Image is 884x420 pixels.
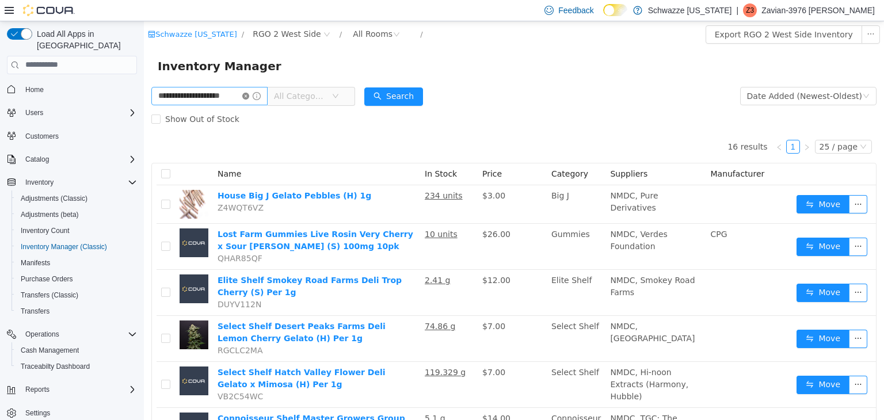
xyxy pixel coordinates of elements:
i: icon: down [719,71,726,79]
i: icon: down [716,122,723,130]
button: icon: ellipsis [705,354,723,373]
button: Catalog [21,152,54,166]
button: icon: ellipsis [705,174,723,192]
span: Reports [25,385,49,394]
span: Settings [25,408,50,418]
span: Catalog [25,155,49,164]
span: Inventory [21,175,137,189]
a: icon: shopSchwazze [US_STATE] [4,9,93,17]
button: icon: ellipsis [705,262,723,281]
u: 10 units [281,208,314,217]
button: Reports [2,381,142,398]
button: Users [21,106,48,120]
span: Users [25,108,43,117]
p: Schwazze [US_STATE] [648,3,732,17]
i: icon: close-circle [98,71,105,78]
span: Customers [21,129,137,143]
span: Suppliers [466,148,504,157]
span: Z4WQT6VZ [74,182,120,191]
span: Settings [21,406,137,420]
u: 5.1 g [281,392,302,402]
a: Traceabilty Dashboard [16,360,94,373]
span: Home [21,82,137,97]
span: $3.00 [338,170,361,179]
span: NMDC, TGC: The Growers Circle [466,392,533,414]
span: Home [25,85,44,94]
a: Transfers (Classic) [16,288,83,302]
span: Manifests [16,256,137,270]
button: icon: ellipsis [705,216,723,235]
a: Manifests [16,256,55,270]
a: House Big J Gelato Pebbles (H) 1g [74,170,227,179]
td: Gummies [403,203,462,249]
span: Cash Management [21,346,79,355]
span: $7.00 [338,346,361,356]
span: Manufacturer [566,148,620,157]
button: Purchase Orders [12,271,142,287]
span: NMDC, [GEOGRAPHIC_DATA] [466,300,551,322]
button: Inventory Count [12,223,142,239]
span: $14.00 [338,392,367,402]
span: Transfers [16,304,137,318]
button: Export RGO 2 West Side Inventory [562,4,718,22]
li: 16 results [584,119,623,132]
button: Adjustments (beta) [12,207,142,223]
span: RGCLC2MA [74,324,119,334]
span: Inventory Manager (Classic) [16,240,137,254]
span: DUYV112N [74,278,117,288]
i: icon: left [632,123,639,129]
img: Select Shelf Hatch Valley Flower Deli Gelato x Mimosa (H) Per 1g placeholder [36,345,64,374]
span: $26.00 [338,208,367,217]
button: Inventory [21,175,58,189]
button: icon: searchSearch [220,66,279,85]
a: Cash Management [16,343,83,357]
a: Inventory Manager (Classic) [16,240,112,254]
button: Reports [21,383,54,396]
a: Settings [21,406,55,420]
span: Purchase Orders [21,274,73,284]
div: Zavian-3976 McCarty [743,3,757,17]
button: Inventory Manager (Classic) [12,239,142,255]
button: Transfers (Classic) [12,287,142,303]
span: Purchase Orders [16,272,137,286]
span: Category [407,148,444,157]
img: Cova [23,5,75,16]
span: Catalog [21,152,137,166]
button: icon: ellipsis [705,308,723,327]
button: Transfers [12,303,142,319]
td: Elite Shelf [403,249,462,295]
span: Inventory Manager [14,36,144,54]
span: Transfers (Classic) [16,288,137,302]
span: Inventory Count [16,224,137,238]
a: Inventory Count [16,224,74,238]
span: / [276,9,279,17]
p: | [737,3,739,17]
span: RGO 2 West Side [109,6,177,19]
span: All Categories [130,69,182,81]
span: NMDC, Pure Derivatives [466,170,514,191]
span: Reports [21,383,137,396]
span: In Stock [281,148,313,157]
u: 74.86 g [281,300,311,310]
a: Customers [21,129,63,143]
span: Adjustments (beta) [16,208,137,222]
span: Manifests [21,258,50,268]
span: $12.00 [338,254,367,264]
input: Dark Mode [603,4,627,16]
div: Date Added (Newest-Oldest) [603,66,718,83]
button: Operations [2,326,142,342]
button: Users [2,105,142,121]
td: Big J [403,164,462,203]
span: Adjustments (Classic) [16,192,137,205]
span: Adjustments (beta) [21,210,79,219]
a: Select Shelf Desert Peaks Farms Deli Lemon Cherry Gelato (H) Per 1g [74,300,242,322]
li: 1 [642,119,656,132]
button: icon: swapMove [653,354,706,373]
span: NMDC, Smokey Road Farms [466,254,551,276]
span: Users [21,106,137,120]
span: Cash Management [16,343,137,357]
i: icon: right [660,123,666,129]
button: Traceabilty Dashboard [12,358,142,375]
i: icon: down [188,71,195,79]
button: icon: swapMove [653,174,706,192]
